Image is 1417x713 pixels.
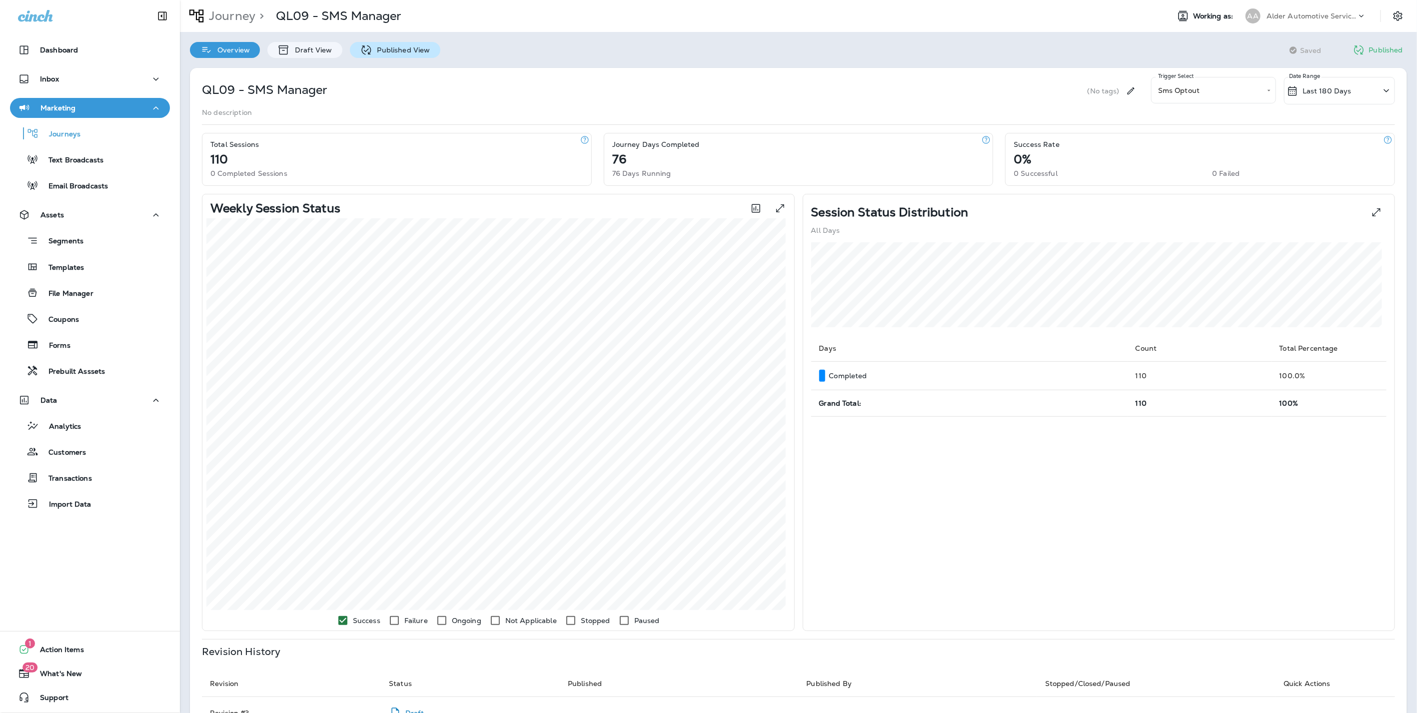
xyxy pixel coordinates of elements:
span: Action Items [30,646,84,658]
span: 20 [22,663,37,673]
span: Saved [1300,46,1322,54]
p: > [255,8,264,23]
button: 20What's New [10,664,170,684]
td: 110 [1128,362,1272,390]
button: Templates [10,256,170,277]
td: 100.0 % [1272,362,1387,390]
span: Working as: [1193,12,1236,20]
th: Revision [202,671,381,697]
p: QL09 - SMS Manager [202,82,328,98]
button: Dashboard [10,40,170,60]
button: Data [10,390,170,410]
button: Analytics [10,415,170,436]
th: Published By [798,671,1037,697]
button: Import Data [10,493,170,514]
p: QL09 - SMS Manager [276,8,402,23]
p: No description [202,108,252,116]
button: View Pie expanded to full screen [1367,202,1387,222]
p: 0 Failed [1212,169,1240,177]
p: Transactions [38,474,92,484]
p: 0 Completed Sessions [210,169,287,177]
span: Grand Total: [819,399,862,408]
p: Session Status Distribution [811,208,969,216]
p: All Days [811,226,840,234]
p: Stopped [581,617,610,625]
p: Data [40,396,57,404]
span: Support [30,694,68,706]
p: Journey [205,8,255,23]
p: 110 [210,155,228,163]
p: Inbox [40,75,59,83]
button: 1Action Items [10,640,170,660]
th: Published [560,671,798,697]
button: Support [10,688,170,708]
p: Prebuilt Asssets [38,367,105,377]
th: Stopped/Closed/Paused [1037,671,1276,697]
p: Success [353,617,380,625]
th: Count [1128,335,1272,362]
p: Journey Days Completed [612,140,700,148]
p: Templates [38,263,84,273]
p: 76 Days Running [612,169,671,177]
p: (No tags) [1088,87,1120,95]
p: Dashboard [40,46,78,54]
p: Failure [404,617,428,625]
div: Edit [1122,77,1140,104]
p: Weekly Session Status [210,204,340,212]
span: 100% [1280,399,1299,408]
p: Coupons [38,315,79,325]
span: What's New [30,670,82,682]
p: Draft View [290,46,332,54]
p: Last 180 Days [1303,87,1352,95]
button: Coupons [10,308,170,329]
p: Success Rate [1014,140,1060,148]
th: Quick Actions [1276,671,1395,697]
p: Not Applicable [505,617,557,625]
p: Email Broadcasts [38,182,108,191]
p: 76 [612,155,626,163]
label: Trigger Select [1158,72,1194,80]
p: Overview [212,46,250,54]
span: 1 [25,639,35,649]
p: Date Range [1289,72,1322,80]
p: Total Sessions [210,140,259,148]
button: Forms [10,334,170,355]
p: 0% [1014,155,1031,163]
p: Published View [372,46,430,54]
p: Journeys [39,130,80,139]
p: Published [1369,46,1403,54]
button: Inbox [10,69,170,89]
p: Import Data [39,500,91,510]
button: Journeys [10,123,170,144]
p: Analytics [39,422,81,432]
th: Days [811,335,1128,362]
button: Toggle between session count and session percentage [746,198,766,218]
p: Completed [829,372,867,380]
button: Text Broadcasts [10,149,170,170]
p: File Manager [38,289,93,299]
p: Ongoing [452,617,481,625]
button: Marketing [10,98,170,118]
p: Segments [38,237,83,247]
p: Marketing [40,104,75,112]
p: 0 Successful [1014,169,1058,177]
p: Revision History [202,648,280,656]
div: Sms Optout [1151,77,1276,103]
p: Assets [40,211,64,219]
th: Total Percentage [1272,335,1387,362]
p: Alder Automotive Services, LLC dba Grease Monkey Laramie [1267,12,1357,20]
button: Settings [1389,7,1407,25]
span: 110 [1136,399,1147,408]
p: Paused [634,617,660,625]
button: Email Broadcasts [10,175,170,196]
p: Customers [38,448,86,458]
button: Assets [10,205,170,225]
button: File Manager [10,282,170,303]
button: View graph expanded to full screen [770,198,790,218]
p: Text Broadcasts [38,156,103,165]
button: Segments [10,230,170,251]
button: Collapse Sidebar [148,6,176,26]
div: AA [1246,8,1261,23]
button: Transactions [10,467,170,488]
